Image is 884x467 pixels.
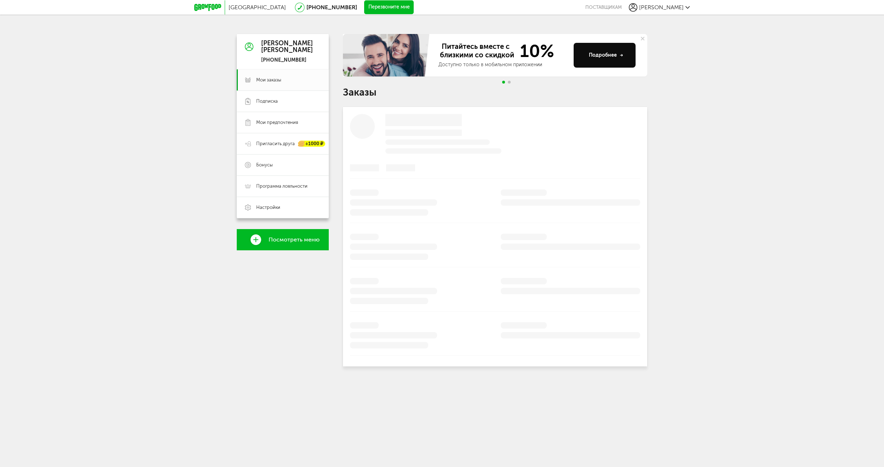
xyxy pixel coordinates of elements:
[343,88,647,97] h1: Заказы
[269,237,320,243] span: Посмотреть меню
[261,40,313,54] div: [PERSON_NAME] [PERSON_NAME]
[229,4,286,11] span: [GEOGRAPHIC_DATA]
[364,0,414,15] button: Перезвоните мне
[237,154,329,176] a: Бонусы
[256,183,308,189] span: Программа лояльности
[516,42,554,60] span: 10%
[256,77,281,83] span: Мои заказы
[639,4,684,11] span: [PERSON_NAME]
[508,81,511,84] span: Go to slide 2
[438,61,568,68] div: Доступно только в мобильном приложении
[298,141,325,147] div: +1000 ₽
[237,176,329,197] a: Программа лояльности
[237,112,329,133] a: Мои предпочтения
[237,133,329,154] a: Пригласить друга +1000 ₽
[256,141,295,147] span: Пригласить друга
[256,119,298,126] span: Мои предпочтения
[256,162,273,168] span: Бонусы
[237,91,329,112] a: Подписка
[237,229,329,250] a: Посмотреть меню
[574,43,636,68] button: Подробнее
[502,81,505,84] span: Go to slide 1
[261,57,313,63] div: [PHONE_NUMBER]
[343,34,431,76] img: family-banner.579af9d.jpg
[256,204,280,211] span: Настройки
[237,197,329,218] a: Настройки
[589,52,623,59] div: Подробнее
[256,98,278,104] span: Подписка
[438,42,516,60] span: Питайтесь вместе с близкими со скидкой
[237,69,329,91] a: Мои заказы
[306,4,357,11] a: [PHONE_NUMBER]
